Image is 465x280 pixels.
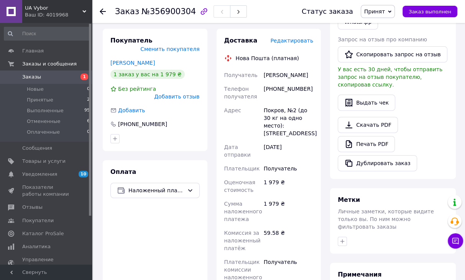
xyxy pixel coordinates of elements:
[338,46,447,62] button: Скопировать запрос на отзыв
[25,5,82,11] span: UA Vybor
[234,54,301,62] div: Нова Пошта (платная)
[100,8,106,15] div: Вернуться назад
[338,117,398,133] a: Скачать PDF
[364,8,385,15] span: Принят
[22,217,54,224] span: Покупатели
[338,95,395,111] button: Выдать чек
[27,97,53,103] span: Принятые
[403,6,457,17] button: Заказ выполнен
[110,37,152,44] span: Покупатель
[22,47,44,54] span: Главная
[224,86,257,100] span: Телефон получателя
[22,158,66,165] span: Товары и услуги
[87,129,90,136] span: 0
[81,74,88,80] span: 1
[87,97,90,103] span: 2
[118,86,156,92] span: Без рейтинга
[224,107,241,113] span: Адрес
[302,8,353,15] div: Статус заказа
[22,145,52,152] span: Сообщения
[22,230,64,237] span: Каталог ProSale
[141,7,196,16] span: №356900304
[110,70,185,79] div: 1 заказ у вас на 1 979 ₴
[140,46,199,52] span: Сменить покупателя
[27,107,64,114] span: Выполненные
[224,144,251,158] span: Дата отправки
[22,61,77,67] span: Заказы и сообщения
[118,107,145,113] span: Добавить
[224,179,255,193] span: Оценочная стоимость
[224,165,260,172] span: Плательщик
[262,162,315,175] div: Получатель
[22,256,71,270] span: Управление сайтом
[79,171,88,177] span: 10
[338,66,442,88] span: У вас есть 30 дней, чтобы отправить запрос на отзыв покупателю, скопировав ссылку.
[87,86,90,93] span: 0
[117,120,168,128] div: [PHONE_NUMBER]
[22,204,43,211] span: Отзывы
[409,9,451,15] span: Заказ выполнен
[338,136,395,152] a: Печать PDF
[154,93,199,100] span: Добавить отзыв
[338,271,381,278] span: Примечания
[448,233,463,249] button: Чат с покупателем
[262,140,315,162] div: [DATE]
[270,38,313,44] span: Редактировать
[110,60,155,66] a: [PERSON_NAME]
[4,27,90,41] input: Поиск
[262,82,315,103] div: [PHONE_NUMBER]
[224,72,258,78] span: Получатель
[84,107,90,114] span: 95
[338,36,427,43] span: Запрос на отзыв про компанию
[25,11,92,18] div: Ваш ID: 4019968
[115,7,139,16] span: Заказ
[224,37,258,44] span: Доставка
[27,86,44,93] span: Новые
[224,201,262,222] span: Сумма наложенного платежа
[22,171,57,178] span: Уведомления
[128,186,184,195] span: Наложенный платеж
[338,155,417,171] button: Дублировать заказ
[338,196,360,203] span: Метки
[262,68,315,82] div: [PERSON_NAME]
[27,118,60,125] span: Отмененные
[224,230,261,251] span: Комиссия за наложенный платёж
[22,243,51,250] span: Аналитика
[262,197,315,226] div: 1 979 ₴
[262,103,315,140] div: Покров, №2 (до 30 кг на одно место): [STREET_ADDRESS]
[87,118,90,125] span: 6
[22,184,71,198] span: Показатели работы компании
[110,168,136,175] span: Оплата
[27,129,60,136] span: Оплаченные
[262,226,315,255] div: 59.58 ₴
[338,208,434,230] span: Личные заметки, которые видите только вы. По ним можно фильтровать заказы
[262,175,315,197] div: 1 979 ₴
[22,74,41,80] span: Заказы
